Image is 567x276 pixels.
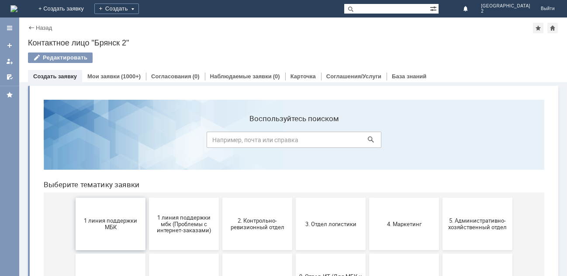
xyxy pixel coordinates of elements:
button: 2. Контрольно-ревизионный отдел [186,105,256,157]
button: 6. Закупки [39,161,109,213]
span: Отдел-ИТ (Битрикс24 и CRM) [41,237,106,250]
button: Бухгалтерия (для мбк) [332,161,402,213]
button: 8. Отдел качества [186,161,256,213]
span: 2. Контрольно-ревизионный отдел [188,125,253,138]
a: Создать заявку [33,73,77,80]
button: Франчайзинг [259,217,329,269]
div: (1000+) [121,73,141,80]
div: Создать [94,3,139,14]
span: 6. Закупки [41,184,106,190]
span: 7. Служба безопасности [115,184,180,190]
span: 4. Маркетинг [335,128,400,134]
span: Отдел-ИТ (Офис) [115,240,180,246]
a: База знаний [392,73,426,80]
span: Это соглашение не активно! [335,237,400,250]
span: Финансовый отдел [188,240,253,246]
span: Франчайзинг [262,240,326,246]
span: 9. Отдел-ИТ (Для МБК и Пекарни) [262,181,326,194]
a: Согласования [151,73,191,80]
button: Отдел ИТ (1С) [406,161,476,213]
button: Отдел-ИТ (Офис) [112,217,182,269]
div: (0) [193,73,200,80]
a: Мои согласования [3,70,17,84]
button: 9. Отдел-ИТ (Для МБК и Пекарни) [259,161,329,213]
button: 7. Служба безопасности [112,161,182,213]
button: Это соглашение не активно! [332,217,402,269]
input: Например, почта или справка [170,39,345,55]
button: 3. Отдел логистики [259,105,329,157]
span: [GEOGRAPHIC_DATA] [481,3,530,9]
button: 1 линия поддержки МБК [39,105,109,157]
div: (0) [273,73,280,80]
img: logo [10,5,17,12]
span: Отдел ИТ (1С) [408,184,473,190]
div: Контактное лицо "Брянск 2" [28,38,558,47]
span: 8. Отдел качества [188,184,253,190]
button: Отдел-ИТ (Битрикс24 и CRM) [39,217,109,269]
div: Сделать домашней страницей [547,23,558,33]
a: Создать заявку [3,38,17,52]
span: 5. Административно-хозяйственный отдел [408,125,473,138]
a: Наблюдаемые заявки [210,73,272,80]
span: 1 линия поддержки МБК [41,125,106,138]
span: [PERSON_NAME]. Услуги ИТ для МБК (оформляет L1) [408,233,473,253]
label: Воспользуйтесь поиском [170,21,345,30]
span: Бухгалтерия (для мбк) [335,184,400,190]
a: Перейти на домашнюю страницу [10,5,17,12]
header: Выберите тематику заявки [7,87,508,96]
div: Добавить в избранное [533,23,543,33]
button: Финансовый отдел [186,217,256,269]
a: Мои заявки [87,73,120,80]
a: Мои заявки [3,54,17,68]
span: Расширенный поиск [430,4,439,12]
a: Соглашения/Услуги [326,73,381,80]
a: Назад [36,24,52,31]
button: [PERSON_NAME]. Услуги ИТ для МБК (оформляет L1) [406,217,476,269]
button: 5. Административно-хозяйственный отдел [406,105,476,157]
span: 3. Отдел логистики [262,128,326,134]
a: Карточка [290,73,316,80]
button: 1 линия поддержки мбк (Проблемы с интернет-заказами) [112,105,182,157]
span: 1 линия поддержки мбк (Проблемы с интернет-заказами) [115,121,180,141]
span: 2 [481,9,530,14]
button: 4. Маркетинг [332,105,402,157]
